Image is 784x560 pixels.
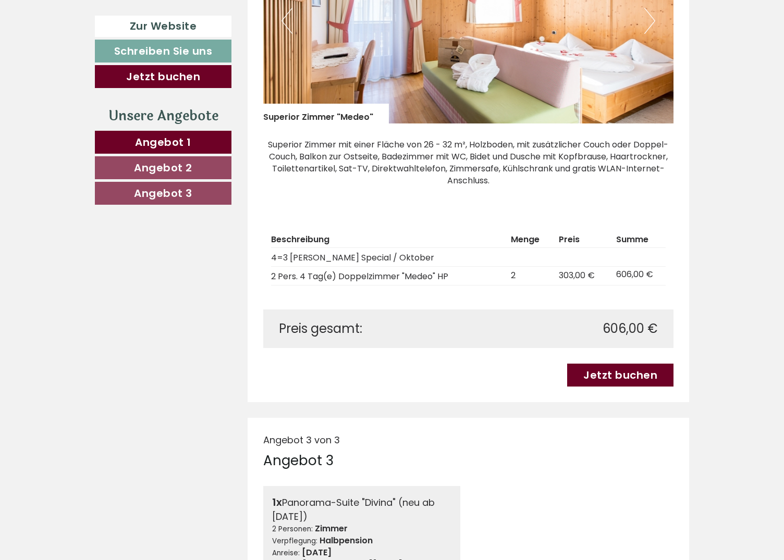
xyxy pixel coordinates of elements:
small: 13:34 [16,51,181,58]
button: Previous [281,8,292,34]
span: Angebot 2 [134,160,192,175]
span: Angebot 3 [134,186,192,201]
button: Next [644,8,655,34]
td: 2 Pers. 4 Tag(e) Doppelzimmer "Medeo" HP [271,267,507,285]
b: Halbpension [320,534,373,546]
th: Beschreibung [271,232,507,248]
p: Superior Zimmer mit einer Fläche von 26 - 32 m², Holzboden, mit zusätzlicher Couch oder Doppel-Co... [263,139,674,186]
th: Menge [507,232,555,248]
b: Zimmer [315,522,348,534]
td: 2 [507,267,555,285]
span: Angebot 3 von 3 [263,433,340,446]
a: Jetzt buchen [567,364,673,387]
a: Jetzt buchen [95,65,231,88]
div: Panorama-Suite "Divina" (neu ab [DATE]) [272,495,452,523]
div: Unsere Angebote [95,106,231,126]
small: Anreise: [272,548,300,558]
a: Schreiben Sie uns [95,40,231,63]
span: 303,00 € [559,269,595,281]
th: Summe [612,232,666,248]
td: 4=3 [PERSON_NAME] Special / Oktober [271,248,507,267]
div: Preis gesamt: [271,320,469,338]
th: Preis [555,232,612,248]
div: Angebot 3 [263,451,334,470]
small: 2 Personen: [272,524,313,534]
span: 606,00 € [603,320,658,338]
a: Zur Website [95,16,231,37]
b: 1x [272,495,282,509]
div: [DATE] [185,8,226,26]
span: Angebot 1 [135,135,191,150]
div: Hotel Goldene Rose [16,30,181,39]
b: [DATE] [302,546,332,558]
div: Superior Zimmer "Medeo" [263,104,389,123]
small: Verpflegung: [272,536,317,546]
button: Senden [336,270,411,293]
div: Guten Tag, wie können wir Ihnen helfen? [8,28,186,60]
td: 606,00 € [612,267,666,285]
